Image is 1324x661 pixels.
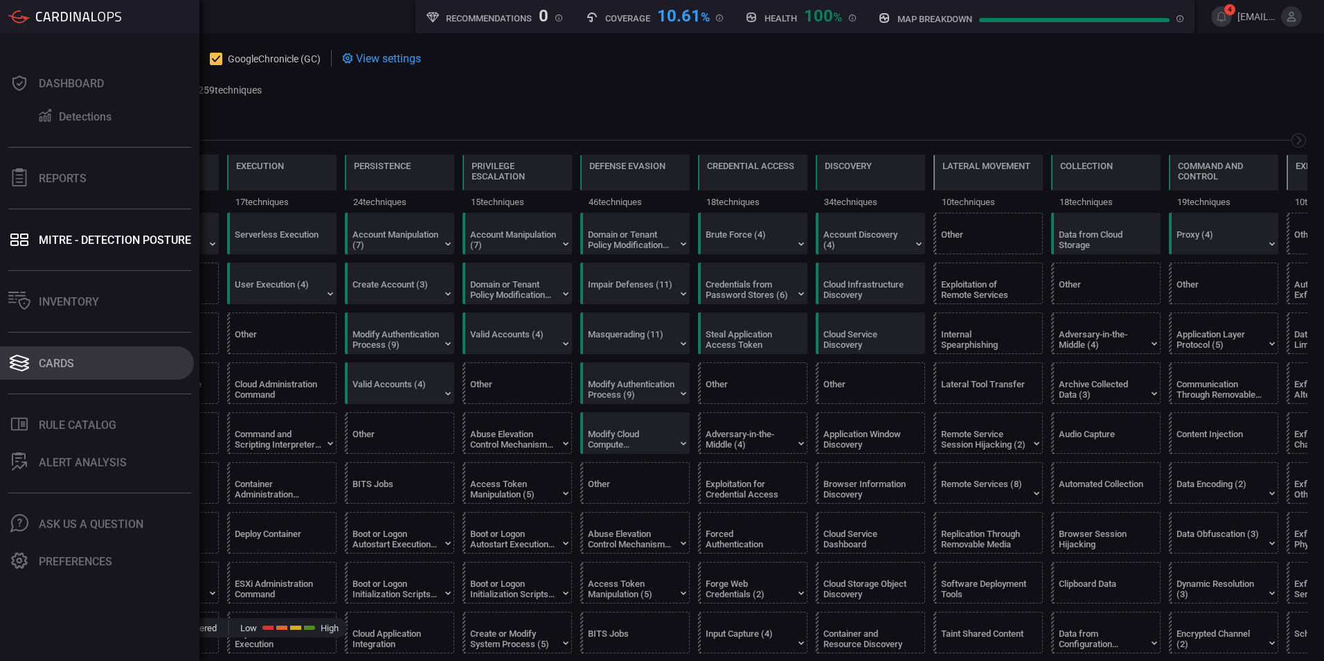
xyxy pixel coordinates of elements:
[1051,462,1161,504] div: T1119: Automated Collection (Not covered)
[933,612,1043,653] div: T1080: Taint Shared Content (Not covered)
[470,628,557,649] div: Create or Modify System Process (5)
[823,229,910,250] div: Account Discovery (4)
[463,362,572,404] div: Other (Not covered)
[1177,529,1263,549] div: Data Obfuscation (3)
[39,518,143,531] div: Ask Us A Question
[941,429,1028,450] div: Remote Service Session Hijacking (2)
[235,379,321,400] div: Cloud Administration Command
[352,579,439,599] div: Boot or Logon Initialization Scripts (5)
[352,279,439,300] div: Create Account (3)
[39,418,116,432] div: Rule Catalog
[227,263,337,304] div: T1204: User Execution
[109,412,219,454] div: T1190: Exploit Public-Facing Application (Not covered)
[764,13,797,24] h5: Health
[1177,429,1263,450] div: Content Injection
[345,312,454,354] div: T1556: Modify Authentication Process
[1177,279,1263,300] div: Other
[1169,213,1278,254] div: T1090: Proxy
[1177,329,1263,350] div: Application Layer Protocol (5)
[816,263,925,304] div: T1580: Cloud Infrastructure Discovery
[345,362,454,404] div: T1078: Valid Accounts
[470,579,557,599] div: Boot or Logon Initialization Scripts (5)
[345,155,454,213] div: TA0003: Persistence
[933,462,1043,504] div: T1021: Remote Services (Not covered)
[1051,362,1161,404] div: T1560: Archive Collected Data (Not covered)
[1177,229,1263,250] div: Proxy (4)
[345,612,454,653] div: T1671: Cloud Application Integration (Not covered)
[588,479,674,500] div: Other
[109,512,219,554] div: T1200: Hardware Additions (Not covered)
[1051,312,1161,354] div: T1557: Adversary-in-the-Middle (Not covered)
[823,579,910,599] div: Cloud Storage Object Discovery
[470,429,557,450] div: Abuse Elevation Control Mechanism (6)
[342,50,421,67] div: View settings
[698,362,807,404] div: Other (Not covered)
[227,512,337,554] div: T1610: Deploy Container (Not covered)
[109,312,219,354] div: T1659: Content Injection (Not covered)
[345,191,454,213] div: 24 techniques
[816,512,925,554] div: T1538: Cloud Service Dashboard (Not covered)
[352,229,439,250] div: Account Manipulation (7)
[933,362,1043,404] div: T1570: Lateral Tool Transfer (Not covered)
[823,429,910,450] div: Application Window Discovery
[1051,213,1161,254] div: T1530: Data from Cloud Storage
[941,229,1028,250] div: Other
[933,512,1043,554] div: T1091: Replication Through Removable Media (Not covered)
[816,213,925,254] div: T1087: Account Discovery
[698,412,807,454] div: T1557: Adversary-in-the-Middle (Not covered)
[227,191,337,213] div: 17 techniques
[706,429,792,450] div: Adversary-in-the-Middle (4)
[470,379,557,400] div: Other
[580,263,690,304] div: T1562: Impair Defenses
[463,562,572,603] div: T1037: Boot or Logon Initialization Scripts (Not covered)
[352,529,439,549] div: Boot or Logon Autostart Execution (14)
[657,6,710,23] div: 10.61
[227,462,337,504] div: T1609: Container Administration Command (Not covered)
[235,479,321,500] div: Container Administration Command
[235,429,321,450] div: Command and Scripting Interpreter (12)
[833,10,842,24] span: %
[941,279,1028,300] div: Exploitation of Remote Services
[816,312,925,354] div: T1526: Cloud Service Discovery
[1177,479,1263,500] div: Data Encoding (2)
[463,612,572,653] div: T1543: Create or Modify System Process (Not covered)
[1051,612,1161,653] div: T1602: Data from Configuration Repository (Not covered)
[1059,628,1145,649] div: Data from Configuration Repository (2)
[109,213,219,254] div: T1078: Valid Accounts
[352,329,439,350] div: Modify Authentication Process (9)
[823,329,910,350] div: Cloud Service Discovery
[706,279,792,300] div: Credentials from Password Stores (6)
[356,52,421,65] span: View settings
[941,529,1028,549] div: Replication Through Removable Media
[1059,529,1145,549] div: Browser Session Hijacking
[897,14,972,24] h5: map breakdown
[941,579,1028,599] div: Software Deployment Tools
[580,512,690,554] div: T1548: Abuse Elevation Control Mechanism (Not covered)
[352,479,439,500] div: BITS Jobs
[228,53,321,64] span: GoogleChronicle (GC)
[580,155,690,213] div: TA0005: Defense Evasion
[1177,628,1263,649] div: Encrypted Channel (2)
[345,412,454,454] div: Other (Not covered)
[1051,191,1161,213] div: 18 techniques
[941,379,1028,400] div: Lateral Tool Transfer
[588,229,674,250] div: Domain or Tenant Policy Modification (2)
[1169,191,1278,213] div: 19 techniques
[933,312,1043,354] div: T1534: Internal Spearphishing (Not covered)
[1237,11,1276,22] span: [EMAIL_ADDRESS][DOMAIN_NAME]
[698,512,807,554] div: T1187: Forced Authentication (Not covered)
[706,379,792,400] div: Other
[235,279,321,300] div: User Execution (4)
[933,263,1043,304] div: T1210: Exploitation of Remote Services (Not covered)
[472,161,563,182] div: Privilege Escalation
[706,628,792,649] div: Input Capture (4)
[345,562,454,603] div: T1037: Boot or Logon Initialization Scripts (Not covered)
[588,329,674,350] div: Masquerading (11)
[933,191,1043,213] div: 10 techniques
[235,628,321,649] div: Exploitation for Client Execution
[1051,562,1161,603] div: T1115: Clipboard Data (Not covered)
[1059,279,1145,300] div: Other
[941,479,1028,500] div: Remote Services (8)
[588,429,674,450] div: Modify Cloud Compute Infrastructure (5)
[933,155,1043,213] div: TA0008: Lateral Movement (Not covered)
